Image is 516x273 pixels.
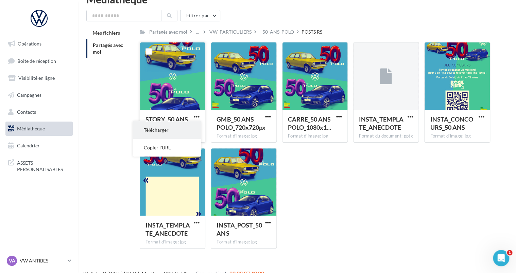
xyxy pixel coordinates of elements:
[260,29,294,35] div: _50_ANS_POLO
[5,254,73,267] a: VA VW ANTIBES
[17,126,45,131] span: Médiathèque
[217,115,265,131] span: GMB_50 ANS POLO_720x720px
[133,139,201,157] button: Copier l'URL
[149,29,187,35] div: Partagés avec moi
[4,122,74,136] a: Médiathèque
[430,133,484,139] div: Format d'image: jpg
[217,221,262,237] span: INSTA_POST_50 ANS
[359,115,403,131] span: INSTA_TEMPLATE_ANECDOTE
[359,133,413,139] div: Format du document: pptx
[145,239,200,245] div: Format d'image: jpg
[4,105,74,119] a: Contacts
[17,109,36,114] span: Contacts
[17,58,56,63] span: Boîte de réception
[17,92,41,98] span: Campagnes
[195,27,201,37] div: ...
[507,250,512,255] span: 1
[17,158,70,173] span: ASSETS PERSONNALISABLES
[4,156,74,176] a: ASSETS PERSONNALISABLES
[4,88,74,102] a: Campagnes
[18,75,55,81] span: Visibilité en ligne
[4,37,74,51] a: Opérations
[430,115,473,131] span: INSTA_CONCOURS_50 ANS
[217,239,271,245] div: Format d'image: jpg
[93,42,123,55] span: Partagés avec moi
[93,30,120,36] span: Mes fichiers
[209,29,252,35] div: VW_PARTICULIERS
[133,121,201,139] button: Télécharger
[145,221,190,237] span: INSTA_TEMPLATE_ANECDOTE
[288,133,342,139] div: Format d'image: jpg
[4,54,74,68] a: Boîte de réception
[4,139,74,153] a: Calendrier
[4,71,74,85] a: Visibilité en ligne
[20,257,65,264] p: VW ANTIBES
[288,115,331,131] span: CARRE_50 ANS POLO_1080x1080px
[493,250,509,266] iframe: Intercom live chat
[217,133,271,139] div: Format d'image: jpg
[302,29,322,35] div: POSTS RS
[18,41,41,47] span: Opérations
[17,143,40,148] span: Calendrier
[9,257,15,264] span: VA
[145,115,198,131] span: STORY_50 ANS POLO_1080x1920p
[180,10,220,21] button: Filtrer par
